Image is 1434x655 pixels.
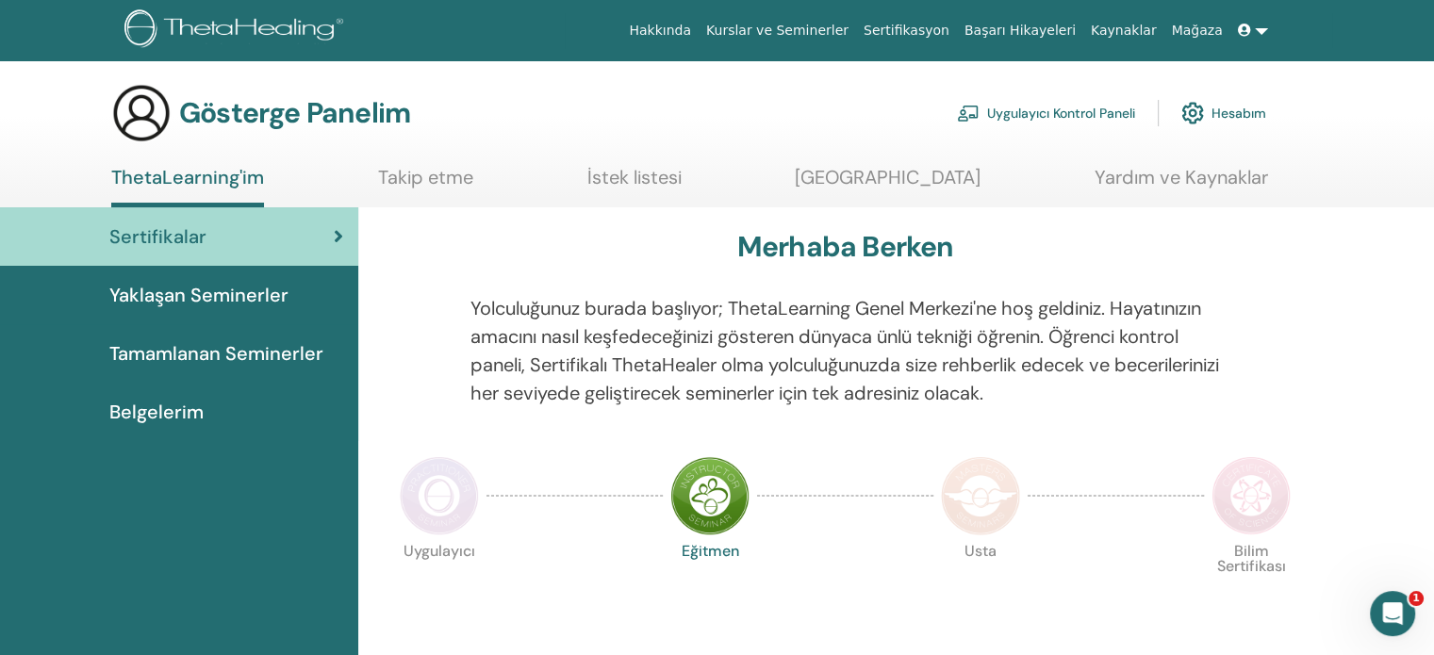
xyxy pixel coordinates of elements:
[109,224,206,249] font: Sertifikalar
[957,13,1083,48] a: Başarı Hikayeleri
[1091,23,1157,38] font: Kaynaklar
[1217,541,1286,576] font: Bilim Sertifikası
[109,283,288,307] font: Yaklaşan Seminerler
[470,296,1219,405] font: Yolculuğunuz burada başlıyor; ThetaLearning Genel Merkezi'ne hoş geldiniz. Hayatınızın amacını na...
[1095,166,1268,203] a: Yardım ve Kaynaklar
[621,13,699,48] a: Hakkında
[587,166,682,203] a: İstek listesi
[179,94,410,131] font: Gösterge Panelim
[670,456,750,535] img: Eğitmen
[109,341,323,366] font: Tamamlanan Seminerler
[1412,592,1420,604] font: 1
[682,541,739,561] font: Eğitmen
[1181,92,1266,134] a: Hesabım
[109,400,204,424] font: Belgelerim
[1370,591,1415,636] iframe: Intercom canlı sohbet
[795,165,981,189] font: [GEOGRAPHIC_DATA]
[795,166,981,203] a: [GEOGRAPHIC_DATA]
[400,456,479,535] img: Uygulayıcı
[1095,165,1268,189] font: Yardım ve Kaynaklar
[1181,97,1204,129] img: cog.svg
[378,165,473,189] font: Takip etme
[1163,13,1229,48] a: Mağaza
[699,13,856,48] a: Kurslar ve Seminerler
[1211,106,1266,123] font: Hesabım
[124,9,350,52] img: logo.png
[957,105,980,122] img: chalkboard-teacher.svg
[987,106,1135,123] font: Uygulayıcı Kontrol Paneli
[587,165,682,189] font: İstek listesi
[1171,23,1222,38] font: Mağaza
[111,166,264,207] a: ThetaLearning'im
[957,92,1135,134] a: Uygulayıcı Kontrol Paneli
[706,23,849,38] font: Kurslar ve Seminerler
[964,541,997,561] font: Usta
[964,23,1076,38] font: Başarı Hikayeleri
[629,23,691,38] font: Hakkında
[111,165,264,189] font: ThetaLearning'im
[378,166,473,203] a: Takip etme
[111,83,172,143] img: generic-user-icon.jpg
[737,228,954,265] font: Merhaba Berken
[941,456,1020,535] img: Usta
[404,541,475,561] font: Uygulayıcı
[1083,13,1164,48] a: Kaynaklar
[856,13,957,48] a: Sertifikasyon
[1211,456,1291,535] img: Bilim Sertifikası
[864,23,949,38] font: Sertifikasyon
